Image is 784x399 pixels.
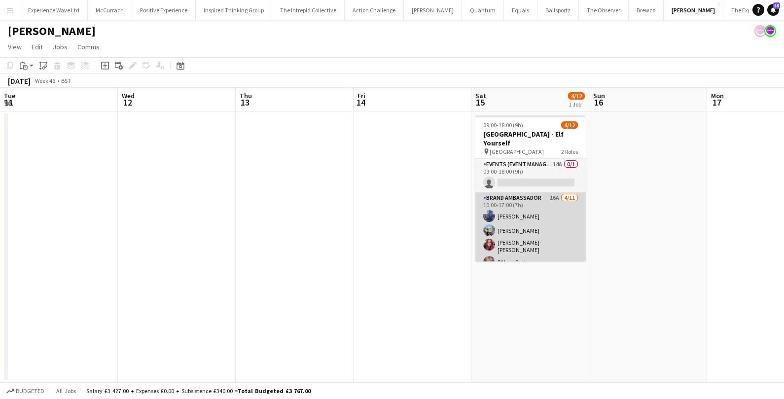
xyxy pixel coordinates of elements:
span: All jobs [54,387,78,395]
div: [DATE] [8,76,31,86]
span: 13 [238,97,252,108]
button: Brewco [629,0,664,20]
span: Tue [4,91,15,100]
button: McCurrach [88,0,132,20]
span: Budgeted [16,388,44,395]
div: BST [61,77,71,84]
span: Thu [240,91,252,100]
app-job-card: 09:00-18:00 (9h)4/12[GEOGRAPHIC_DATA] - Elf Yourself [GEOGRAPHIC_DATA]2 RolesEvents (Event Manage... [475,115,586,261]
span: 4/12 [561,121,578,129]
div: Salary £3 427.00 + Expenses £0.00 + Subsistence £340.00 = [86,387,311,395]
span: Mon [711,91,724,100]
span: 4/12 [568,92,585,100]
span: Jobs [53,42,68,51]
app-user-avatar: Sophie Barnes [754,25,766,37]
a: Jobs [49,40,71,53]
span: Comms [77,42,100,51]
button: Budgeted [5,386,46,397]
span: 2 Roles [561,148,578,155]
span: Total Budgeted £3 767.00 [238,387,311,395]
button: Experience Wave Ltd [20,0,88,20]
span: 35 [773,2,780,9]
button: [PERSON_NAME] [664,0,723,20]
span: Fri [357,91,365,100]
button: [PERSON_NAME] [404,0,462,20]
a: 35 [767,4,779,16]
span: 09:00-18:00 (9h) [483,121,523,129]
span: Edit [32,42,43,51]
h3: [GEOGRAPHIC_DATA] - Elf Yourself [475,130,586,147]
button: Quantum [462,0,504,20]
a: Edit [28,40,47,53]
a: View [4,40,26,53]
span: 15 [474,97,486,108]
h1: [PERSON_NAME] [8,24,96,38]
button: Equals [504,0,537,20]
span: Wed [122,91,135,100]
span: [GEOGRAPHIC_DATA] [490,148,544,155]
app-user-avatar: Sophie Barnes [764,25,776,37]
app-card-role: Brand Ambassador16A4/1110:00-17:00 (7h)[PERSON_NAME][PERSON_NAME][PERSON_NAME]-[PERSON_NAME]R'Ven... [475,192,586,372]
button: Action Challenge [345,0,404,20]
div: 1 Job [569,101,584,108]
app-card-role: Events (Event Manager)14A0/109:00-18:00 (9h) [475,159,586,192]
span: View [8,42,22,51]
button: The Intrepid Collective [272,0,345,20]
button: The Observer [579,0,629,20]
button: Ballsportz [537,0,579,20]
span: Sat [475,91,486,100]
span: 12 [120,97,135,108]
button: Inspired Thinking Group [196,0,272,20]
span: Week 46 [33,77,57,84]
span: 14 [356,97,365,108]
button: Positive Experience [132,0,196,20]
span: 11 [2,97,15,108]
span: Sun [593,91,605,100]
span: 16 [592,97,605,108]
span: 17 [710,97,724,108]
a: Comms [73,40,104,53]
